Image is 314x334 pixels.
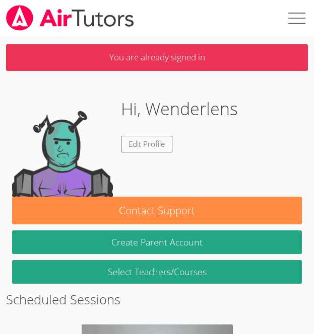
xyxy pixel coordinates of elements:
h2: Scheduled Sessions [6,290,307,309]
a: Select Teachers/Courses [12,260,301,284]
button: Contact Support [12,197,301,224]
a: Edit Profile [121,136,172,152]
h1: Hi, Wenderlens [121,96,238,122]
img: airtutors_banner-c4298cdbf04f3fff15de1276eac7730deb9818008684d7c2e4769d2f7ddbe033.png [5,5,135,31]
p: You are already signed in [6,44,307,71]
button: Create Parent Account [12,230,301,254]
img: default.png [12,96,113,197]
